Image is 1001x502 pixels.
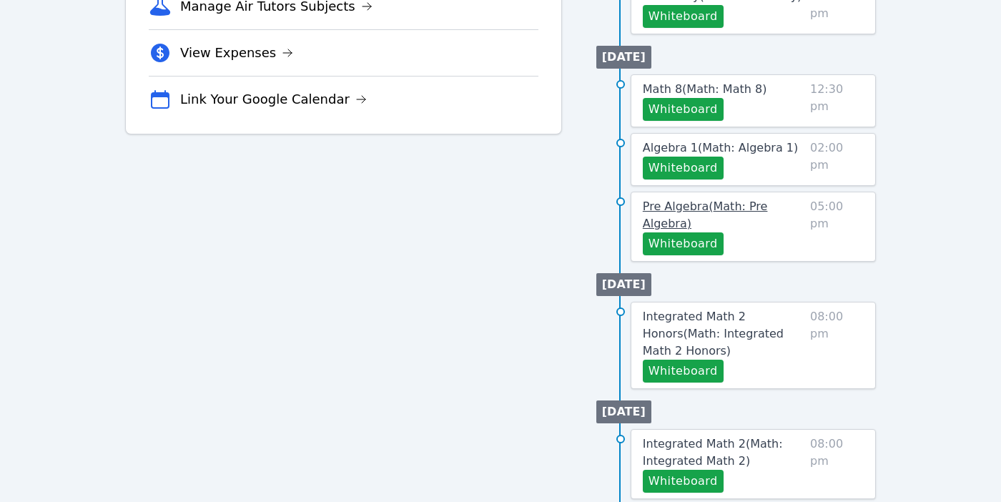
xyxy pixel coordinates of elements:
a: Integrated Math 2(Math: Integrated Math 2) [643,435,804,470]
span: 05:00 pm [810,198,864,255]
li: [DATE] [596,273,651,296]
li: [DATE] [596,46,651,69]
a: Algebra 1(Math: Algebra 1) [643,139,798,157]
button: Whiteboard [643,5,724,28]
button: Whiteboard [643,360,724,383]
span: 02:00 pm [810,139,864,179]
span: Pre Algebra ( Math: Pre Algebra ) [643,200,768,230]
a: Link Your Google Calendar [180,89,367,109]
button: Whiteboard [643,232,724,255]
a: Pre Algebra(Math: Pre Algebra) [643,198,804,232]
li: [DATE] [596,400,651,423]
a: Math 8(Math: Math 8) [643,81,767,98]
span: Algebra 1 ( Math: Algebra 1 ) [643,141,798,154]
button: Whiteboard [643,470,724,493]
button: Whiteboard [643,157,724,179]
button: Whiteboard [643,98,724,121]
a: Integrated Math 2 Honors(Math: Integrated Math 2 Honors) [643,308,804,360]
span: Math 8 ( Math: Math 8 ) [643,82,767,96]
span: 12:30 pm [810,81,864,121]
span: Integrated Math 2 Honors ( Math: Integrated Math 2 Honors ) [643,310,784,358]
a: View Expenses [180,43,293,63]
span: Integrated Math 2 ( Math: Integrated Math 2 ) [643,437,783,468]
span: 08:00 pm [810,308,864,383]
span: 08:00 pm [810,435,864,493]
